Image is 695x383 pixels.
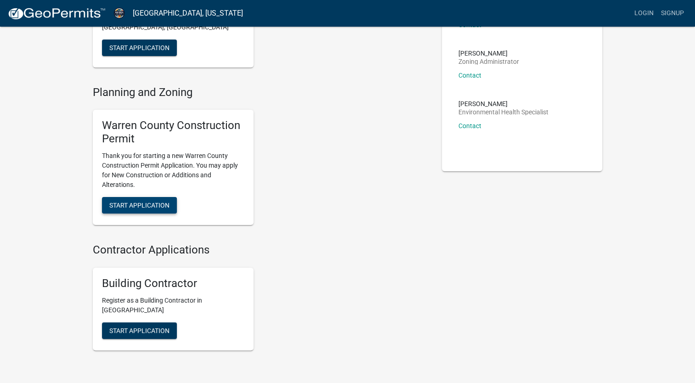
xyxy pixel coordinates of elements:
span: Start Application [109,201,170,208]
a: Signup [657,5,688,22]
button: Start Application [102,39,177,56]
h5: Warren County Construction Permit [102,119,244,146]
span: Start Application [109,327,170,334]
h5: Building Contractor [102,277,244,290]
a: [GEOGRAPHIC_DATA], [US_STATE] [133,6,243,21]
h4: Contractor Applications [93,243,428,257]
button: Start Application [102,322,177,339]
p: [PERSON_NAME] [458,101,548,107]
a: Contact [458,72,481,79]
a: Contact [458,122,481,130]
p: Register as a Building Contractor in [GEOGRAPHIC_DATA] [102,296,244,315]
h4: Planning and Zoning [93,86,428,99]
p: Environmental Health Specialist [458,109,548,115]
img: Warren County, Iowa [113,7,125,19]
p: Zoning Administrator [458,58,519,65]
p: Thank you for starting a new Warren County Construction Permit Application. You may apply for New... [102,151,244,190]
button: Start Application [102,197,177,214]
span: Start Application [109,44,170,51]
a: Login [631,5,657,22]
wm-workflow-list-section: Contractor Applications [93,243,428,358]
p: [PERSON_NAME] [458,50,519,56]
